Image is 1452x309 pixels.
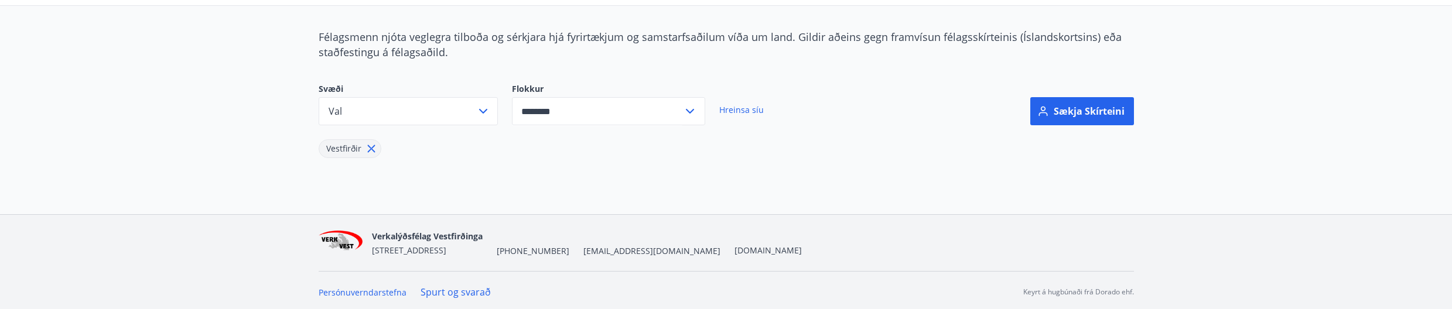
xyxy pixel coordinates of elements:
[326,143,361,154] span: Vestfirðir
[319,287,406,298] a: Persónuverndarstefna
[583,245,720,257] span: [EMAIL_ADDRESS][DOMAIN_NAME]
[512,83,705,95] label: Flokkur
[329,105,342,118] span: Val
[319,139,381,158] div: Vestfirðir
[1023,287,1134,297] p: Keyrt á hugbúnaði frá Dorado ehf.
[319,83,498,97] span: Svæði
[319,30,1122,59] span: Félagsmenn njóta veglegra tilboða og sérkjara hjá fyrirtækjum og samstarfsaðilum víða um land. Gi...
[719,97,764,123] a: Hreinsa síu
[372,231,483,242] span: Verkalýðsfélag Vestfirðinga
[319,97,498,125] button: Val
[319,231,363,256] img: jihgzMk4dcgjRAW2aMgpbAqQEG7LZi0j9dOLAUvz.png
[372,245,446,256] span: [STREET_ADDRESS]
[497,245,569,257] span: [PHONE_NUMBER]
[421,286,491,298] a: Spurt og svarað
[1030,97,1134,125] button: Sækja skírteini
[734,245,802,256] a: [DOMAIN_NAME]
